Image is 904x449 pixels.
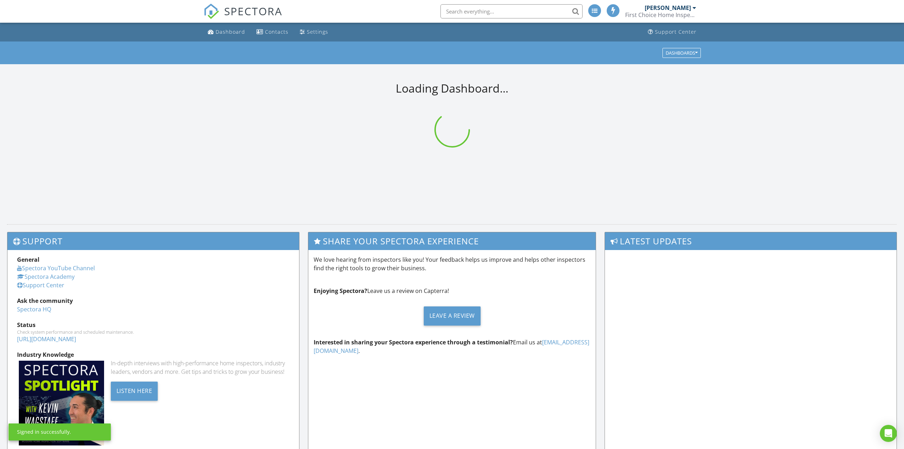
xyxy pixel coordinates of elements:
[17,281,64,289] a: Support Center
[17,305,51,313] a: Spectora HQ
[254,26,291,39] a: Contacts
[307,28,328,35] div: Settings
[314,287,367,295] strong: Enjoying Spectora?
[314,338,513,346] strong: Interested in sharing your Spectora experience through a testimonial?
[314,338,589,355] a: [EMAIL_ADDRESS][DOMAIN_NAME]
[645,26,699,39] a: Support Center
[111,386,158,394] a: Listen Here
[314,255,590,272] p: We love hearing from inspectors like you! Your feedback helps us improve and helps other inspecto...
[17,273,75,281] a: Spectora Academy
[17,428,71,436] div: Signed in successfully.
[204,10,282,24] a: SPECTORA
[625,11,696,18] div: First Choice Home Inspection
[224,4,282,18] span: SPECTORA
[314,287,590,295] p: Leave us a review on Capterra!
[17,321,289,329] div: Status
[880,425,897,442] div: Open Intercom Messenger
[19,361,104,446] img: Spectoraspolightmain
[17,350,289,359] div: Industry Knowledge
[111,382,158,401] div: Listen Here
[204,4,219,19] img: The Best Home Inspection Software - Spectora
[17,264,95,272] a: Spectora YouTube Channel
[111,359,289,376] div: In-depth interviews with high-performance home inspectors, industry leaders, vendors and more. Ge...
[314,338,590,355] p: Email us at .
[308,232,596,250] h3: Share Your Spectora Experience
[17,296,289,305] div: Ask the community
[645,4,691,11] div: [PERSON_NAME]
[265,28,288,35] div: Contacts
[297,26,331,39] a: Settings
[205,26,248,39] a: Dashboard
[662,48,701,58] button: Dashboards
[655,28,697,35] div: Support Center
[314,301,590,331] a: Leave a Review
[7,232,299,250] h3: Support
[17,256,39,264] strong: General
[17,335,76,343] a: [URL][DOMAIN_NAME]
[424,306,481,326] div: Leave a Review
[440,4,583,18] input: Search everything...
[666,50,698,55] div: Dashboards
[216,28,245,35] div: Dashboard
[605,232,897,250] h3: Latest Updates
[17,329,289,335] div: Check system performance and scheduled maintenance.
